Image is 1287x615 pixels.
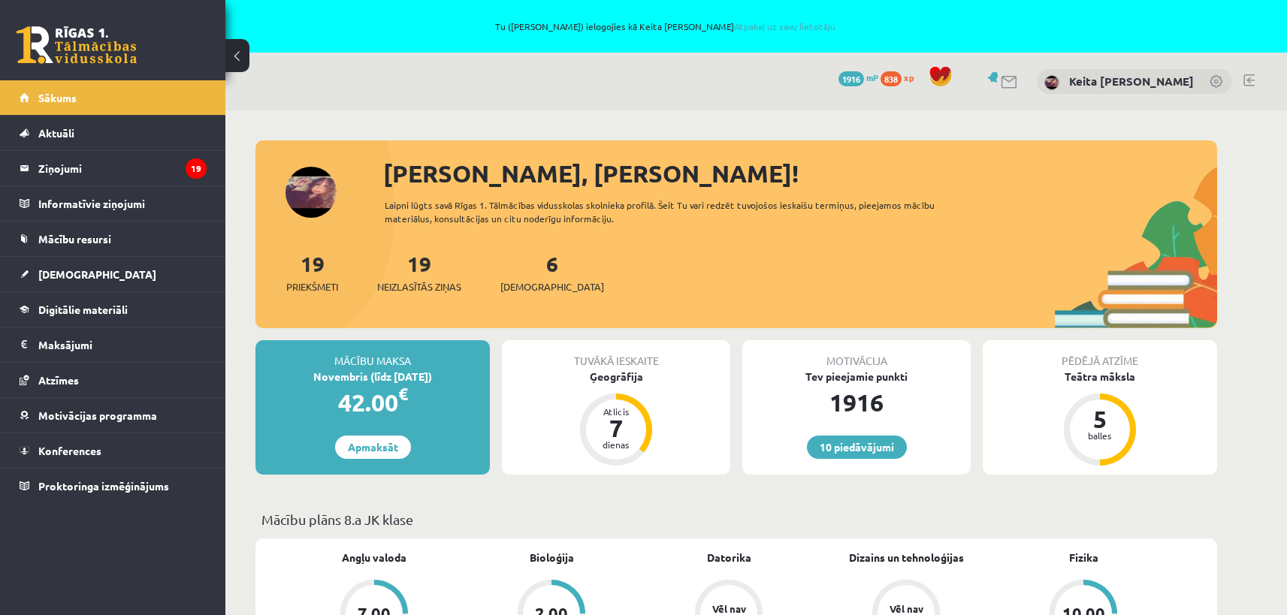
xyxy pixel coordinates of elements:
span: mP [866,71,878,83]
a: Teātra māksla 5 balles [983,369,1217,468]
a: Digitālie materiāli [20,292,207,327]
a: Fizika [1069,550,1098,565]
a: Bioloģija [530,550,574,565]
a: 10 piedāvājumi [807,436,907,459]
img: Keita Nikola Bērziņa [1044,75,1059,90]
a: Ziņojumi19 [20,151,207,185]
span: Atzīmes [38,373,79,387]
span: Konferences [38,444,101,457]
div: Laipni lūgts savā Rīgas 1. Tālmācības vidusskolas skolnieka profilā. Šeit Tu vari redzēt tuvojošo... [385,198,962,225]
a: Maksājumi [20,327,207,362]
a: 1916 mP [838,71,878,83]
a: 6[DEMOGRAPHIC_DATA] [500,250,604,294]
span: [DEMOGRAPHIC_DATA] [38,267,156,281]
a: Angļu valoda [342,550,406,565]
a: Apmaksāt [335,436,411,459]
a: Datorika [707,550,751,565]
div: Tev pieejamie punkti [742,369,971,384]
div: Mācību maksa [255,340,490,369]
div: Pēdējā atzīme [983,340,1217,369]
a: Atpakaļ uz savu lietotāju [734,20,835,32]
span: Sākums [38,91,77,104]
a: [DEMOGRAPHIC_DATA] [20,257,207,291]
div: Tuvākā ieskaite [502,340,730,369]
div: Atlicis [594,407,639,416]
a: 19Neizlasītās ziņas [377,250,461,294]
div: Novembris (līdz [DATE]) [255,369,490,384]
a: Atzīmes [20,363,207,397]
legend: Maksājumi [38,327,207,362]
span: Motivācijas programma [38,408,157,422]
span: Mācību resursi [38,232,111,246]
span: Aktuāli [38,126,74,140]
a: Keita [PERSON_NAME] [1069,74,1194,89]
div: Teātra māksla [983,369,1217,384]
span: Neizlasītās ziņas [377,279,461,294]
legend: Ziņojumi [38,151,207,185]
div: [PERSON_NAME], [PERSON_NAME]! [383,155,1217,191]
p: Mācību plāns 8.a JK klase [261,509,1211,529]
span: Priekšmeti [286,279,338,294]
div: 1916 [742,384,971,421]
legend: Informatīvie ziņojumi [38,186,207,221]
span: Proktoringa izmēģinājums [38,479,169,493]
a: Mācību resursi [20,222,207,256]
span: Digitālie materiāli [38,303,128,316]
a: Motivācijas programma [20,398,207,433]
a: Proktoringa izmēģinājums [20,469,207,503]
a: Sākums [20,80,207,115]
div: Ģeogrāfija [502,369,730,384]
div: dienas [594,440,639,449]
span: [DEMOGRAPHIC_DATA] [500,279,604,294]
a: Dizains un tehnoloģijas [849,550,964,565]
div: Motivācija [742,340,971,369]
span: 1916 [838,71,864,86]
i: 19 [186,158,207,179]
div: balles [1077,431,1122,440]
a: Ģeogrāfija Atlicis 7 dienas [502,369,730,468]
a: 838 xp [881,71,921,83]
a: Rīgas 1. Tālmācības vidusskola [17,26,137,64]
span: Tu ([PERSON_NAME]) ielogojies kā Keita [PERSON_NAME] [173,22,1159,31]
a: Konferences [20,433,207,468]
a: Informatīvie ziņojumi [20,186,207,221]
span: 838 [881,71,902,86]
span: xp [904,71,914,83]
div: 42.00 [255,384,490,421]
a: 19Priekšmeti [286,250,338,294]
div: 7 [594,416,639,440]
div: 5 [1077,407,1122,431]
a: Aktuāli [20,116,207,150]
span: € [398,383,408,405]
